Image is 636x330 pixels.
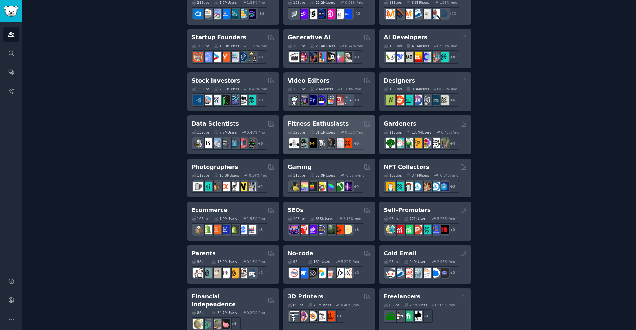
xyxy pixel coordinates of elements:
div: 2.51 % /mo [439,44,457,48]
div: 19.2M Users [310,0,335,5]
img: typography [386,95,395,105]
h2: NFT Collectors [384,163,429,171]
div: + 11 [446,7,459,20]
div: 21 Sub s [192,0,209,5]
img: personaltraining [343,138,352,148]
div: 721k Users [404,216,427,221]
img: Parents [247,268,256,278]
img: blender [307,311,317,321]
div: 0.34 % /mo [249,173,267,177]
img: ender3 [316,311,326,321]
h2: Startup Founders [192,34,246,41]
img: PlatformEngineers [247,9,256,19]
img: UX_Design [439,95,449,105]
img: canon [229,182,239,191]
img: aws_cdk [238,9,247,19]
img: Etsy [211,225,221,234]
img: SingleParents [202,268,212,278]
img: gopro [289,95,299,105]
h2: Parents [192,250,216,258]
div: 10 Sub s [192,216,209,221]
img: Freelancers [412,311,422,321]
div: + 3 [332,309,345,323]
img: workout [307,138,317,148]
h2: No-code [288,250,313,258]
img: 0xPolygon [298,9,308,19]
img: ecommercemarketing [238,225,247,234]
img: datasets [238,138,247,148]
img: FluxAI [325,52,335,62]
div: -0.07 % /mo [345,173,364,177]
div: 1.25 % /mo [249,44,267,48]
img: SaaS [202,52,212,62]
div: 169k Users [308,259,331,264]
img: GoogleSearchConsole [334,225,344,234]
div: 18 Sub s [384,0,402,5]
img: weightroom [316,138,326,148]
img: logodesign [395,95,404,105]
img: DreamBooth [343,52,352,62]
div: + 2 [446,266,459,279]
img: DevOpsLinks [220,9,230,19]
img: fatFIRE [220,319,230,329]
div: 13 Sub s [192,130,209,134]
div: + 9 [254,50,267,64]
div: 28.7M Users [214,87,239,91]
h2: Financial Independence [192,293,266,308]
div: 8 Sub s [288,303,304,307]
img: web3 [316,9,326,19]
img: fitness30plus [325,138,335,148]
img: linux_gaming [289,182,299,191]
img: parentsofmultiples [238,268,247,278]
h2: Fitness Enthusiasts [288,120,349,128]
div: + 3 [446,180,459,193]
div: 8 Sub s [384,303,400,307]
div: + 9 [350,50,363,64]
img: ProductHunters [412,225,422,234]
img: nocode [289,268,299,278]
img: GymMotivation [298,138,308,148]
div: 7.0M Users [308,303,331,307]
img: EntrepreneurRideAlong [193,52,203,62]
img: dalle2 [298,52,308,62]
img: ecommerce_growth [247,225,256,234]
div: 11 Sub s [192,173,209,177]
img: content_marketing [386,9,395,19]
div: + 4 [446,137,459,150]
img: 3Dmodeling [298,311,308,321]
div: 2.96 % /mo [437,259,455,264]
img: dataengineering [220,138,230,148]
div: + 2 [446,223,459,236]
div: + 6 [446,93,459,107]
h2: Video Editors [288,77,330,85]
img: TestMyApp [439,225,449,234]
div: 19 Sub s [288,0,305,5]
img: OpenseaMarket [430,182,440,191]
div: 8 Sub s [192,310,208,315]
img: betatests [430,225,440,234]
div: 3.4M Users [406,173,429,177]
img: The_SEO [343,225,352,234]
img: forhire [386,311,395,321]
h2: Stock Investors [192,77,240,85]
div: 688k Users [310,216,333,221]
img: azuredevops [193,9,203,19]
div: + 3 [254,223,267,236]
img: OnlineMarketing [439,9,449,19]
div: 10 Sub s [384,173,402,177]
div: 0.29 % /mo [247,310,265,315]
div: + 12 [350,7,363,20]
img: NFTMarketplace [395,182,404,191]
img: webflow [298,268,308,278]
img: 3Dprinting [289,311,299,321]
div: 0.05 % /mo [345,130,363,134]
img: StocksAndTrading [229,95,239,105]
img: UrbanGardening [430,138,440,148]
img: b2b_sales [421,268,431,278]
img: platformengineering [229,9,239,19]
img: Docker_DevOps [211,9,221,19]
img: NoCodeMovement [334,268,344,278]
h2: AI Developers [384,34,427,41]
div: + 8 [446,50,459,64]
img: SEO_Digital_Marketing [289,225,299,234]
